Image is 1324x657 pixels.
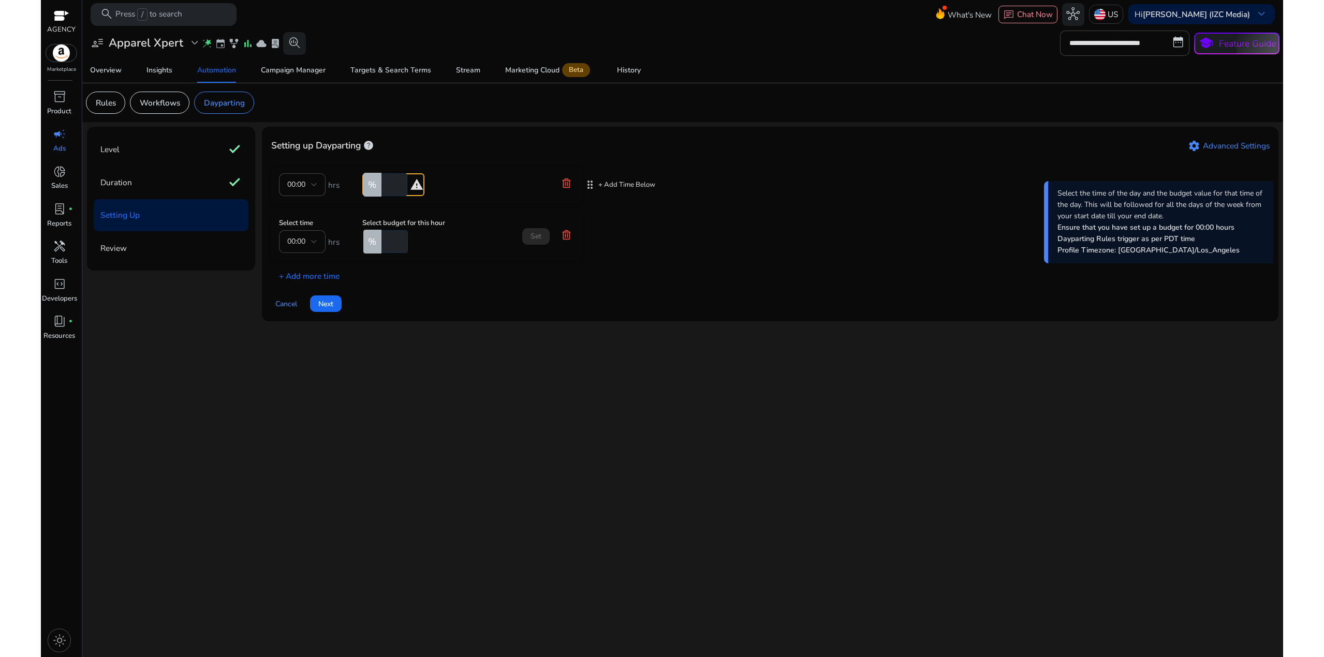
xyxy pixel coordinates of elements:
[275,298,297,309] span: Cancel
[368,235,376,248] span: %
[228,38,240,49] span: family_history
[562,63,590,77] span: Beta
[100,173,132,191] p: Duration
[270,38,281,49] span: lab_profile
[228,173,241,191] mat-icon: check
[53,127,66,141] span: campaign
[584,176,596,192] mat-icon: drag_indicator
[1135,10,1250,18] p: Hi
[363,140,374,151] span: help
[68,207,73,212] span: fiber_manual_record
[197,67,236,74] div: Automation
[109,36,183,50] h3: Apparel Xpert
[1003,9,1014,21] span: chat
[1219,37,1276,50] p: Feature Guide
[41,125,78,162] a: campaignAds
[1108,5,1118,23] p: US
[53,634,66,647] span: light_mode
[279,219,340,228] h6: Select time
[100,140,120,158] p: Level
[948,6,992,24] span: What's New
[53,90,66,103] span: inventory_2
[326,179,340,191] span: hrs
[1188,140,1200,152] mat-icon: settings
[1194,33,1279,54] button: schoolFeature Guide
[47,66,76,73] p: Marketplace
[1188,140,1270,152] a: Advanced Settings
[998,6,1057,23] button: chatChat Now
[1057,234,1195,244] b: Dayparting Rules trigger as per PDT time
[100,239,127,257] p: Review
[53,202,66,216] span: lab_profile
[96,97,116,109] p: Rules
[287,236,305,246] span: 00:00
[140,97,180,109] p: Workflows
[271,265,340,282] p: + Add more time
[41,275,78,312] a: code_blocksDevelopers
[41,200,78,237] a: lab_profilefiber_manual_recordReports
[310,295,342,312] button: Next
[598,181,655,190] p: + Add Time Below
[1044,181,1273,263] div: Select the time of the day and the budget value for that time of the day. This will be followed f...
[115,8,182,21] p: Press to search
[188,36,201,50] span: expand_more
[228,140,241,158] mat-icon: check
[100,7,113,21] span: search
[1255,7,1268,21] span: keyboard_arrow_down
[51,256,67,266] p: Tools
[42,294,77,304] p: Developers
[53,144,66,154] p: Ads
[256,38,267,49] span: cloud
[41,162,78,200] a: donut_smallSales
[41,88,78,125] a: inventory_2Product
[350,67,431,74] div: Targets & Search Terms
[137,8,147,21] span: /
[43,331,75,341] p: Resources
[47,219,71,229] p: Reports
[100,206,140,224] p: Setting Up
[53,165,66,178] span: donut_small
[51,181,68,191] p: Sales
[1066,7,1080,21] span: hub
[1017,9,1053,20] span: Chat Now
[1094,9,1106,20] img: us.svg
[215,38,226,49] span: event
[1057,245,1240,255] b: Profile Timezone: [GEOGRAPHIC_DATA]/Los_Angeles
[201,38,213,49] span: wand_stars
[41,237,78,275] a: handymanTools
[1062,3,1085,26] button: hub
[456,67,480,74] div: Stream
[617,67,641,74] div: History
[261,67,326,74] div: Campaign Manager
[41,312,78,350] a: book_4fiber_manual_recordResources
[362,219,445,228] h6: Select budget for this hour
[90,67,122,74] div: Overview
[271,139,374,152] span: Setting up Dayparting
[410,178,423,191] mat-icon: warning
[68,319,73,324] span: fiber_manual_record
[204,97,245,109] p: Dayparting
[271,295,301,312] button: Cancel
[53,277,66,291] span: code_blocks
[318,298,333,309] span: Next
[505,66,592,75] div: Marketing Cloud
[91,36,104,50] span: user_attributes
[53,315,66,328] span: book_4
[1143,9,1250,20] b: [PERSON_NAME] (IZC Media)
[1198,35,1214,52] span: school
[288,36,301,50] span: search_insights
[283,32,306,55] button: search_insights
[146,67,172,74] div: Insights
[326,236,340,248] span: hrs
[1057,222,1234,232] b: Ensure that you have set up a budget for 00:00 hours
[53,240,66,253] span: handyman
[46,44,77,62] img: amazon.svg
[47,107,71,117] p: Product
[242,38,254,49] span: bar_chart
[47,25,76,35] p: AGENCY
